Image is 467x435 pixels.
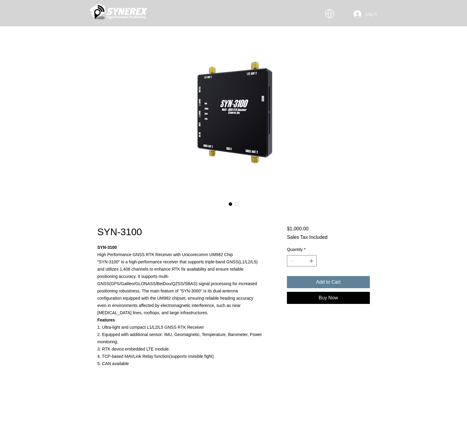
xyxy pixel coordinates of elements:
[295,255,308,266] input: Quantity
[97,258,263,316] p: "SYN-3100" is a high-performance receiver that supports triple-band GNSS(L1/L2/L5) and utilizes 1...
[97,353,263,360] p: 4. TCP-based MAVLink Relay function(supports invisible fight)
[97,360,263,367] p: 5. CAN available
[287,247,306,255] legend: Quantity
[97,331,263,345] p: 2. Equipped with additional sensor: IMU, Geomagnetic, Temperature, Barometer, Power monitoring.
[287,292,370,304] button: Buy Now
[97,251,263,258] p: High Performance GNSS RTK Receiver with Unicorecomm UM982 Chip
[287,226,308,231] span: $1,000.00
[319,295,338,301] span: Buy Now
[363,11,380,17] span: Log In
[85,29,382,196] img: SYN-3100
[308,255,316,266] button: Increment
[234,201,240,207] button: Image selector: SYN-3100
[287,276,370,288] button: Add to Cart
[287,235,327,240] span: Sales Tax Included
[288,255,295,266] button: Decrement
[97,245,117,250] strong: SYN-3100
[97,226,263,238] h1: SYN-3100
[349,8,382,20] button: Log In
[97,324,263,331] p: 1. Ultra-light and compact L1/L2/L5 GNSS RTK Receiver
[316,278,340,286] span: Add to Cart
[228,201,234,207] button: Image selector: SYN-3100
[97,318,115,322] strong: Features
[90,2,147,21] img: Cinnerex_White_simbol_Land 1.png
[97,345,263,353] p: 3. RTK device embedded LTE module.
